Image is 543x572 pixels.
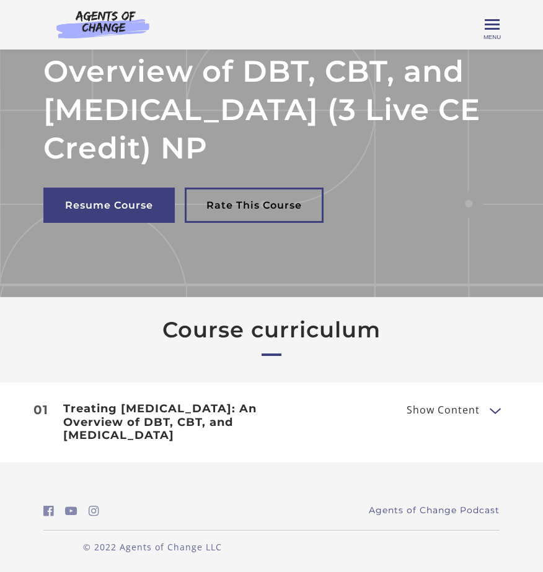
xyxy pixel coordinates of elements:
a: https://www.youtube.com/c/AgentsofChangeTestPrepbyMeaganMitchell (Open in a new window) [65,502,77,520]
span: 01 [33,404,48,416]
button: Show Content [490,402,500,418]
a: Rate This Course [185,188,324,223]
a: https://www.instagram.com/agentsofchangeprep/ (Open in a new window) [89,502,99,520]
i: https://www.facebook.com/groups/aswbtestprep (Open in a new window) [43,505,54,517]
span: Menu [483,33,501,40]
h2: Course curriculum [162,317,381,343]
a: https://www.facebook.com/groups/aswbtestprep (Open in a new window) [43,502,54,520]
img: Agents of Change Logo [43,10,162,38]
span: Toggle menu [485,24,500,25]
i: https://www.instagram.com/agentsofchangeprep/ (Open in a new window) [89,505,99,517]
h3: Treating [MEDICAL_DATA]: An Overview of DBT, CBT, and [MEDICAL_DATA] [63,402,267,443]
a: Resume Course [43,188,175,223]
a: Agents of Change Podcast [369,504,500,517]
span: Show Content [407,405,480,415]
button: Toggle menu Menu [485,17,500,32]
i: https://www.youtube.com/c/AgentsofChangeTestPrepbyMeaganMitchell (Open in a new window) [65,505,77,517]
p: © 2022 Agents of Change LLC [43,540,262,553]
